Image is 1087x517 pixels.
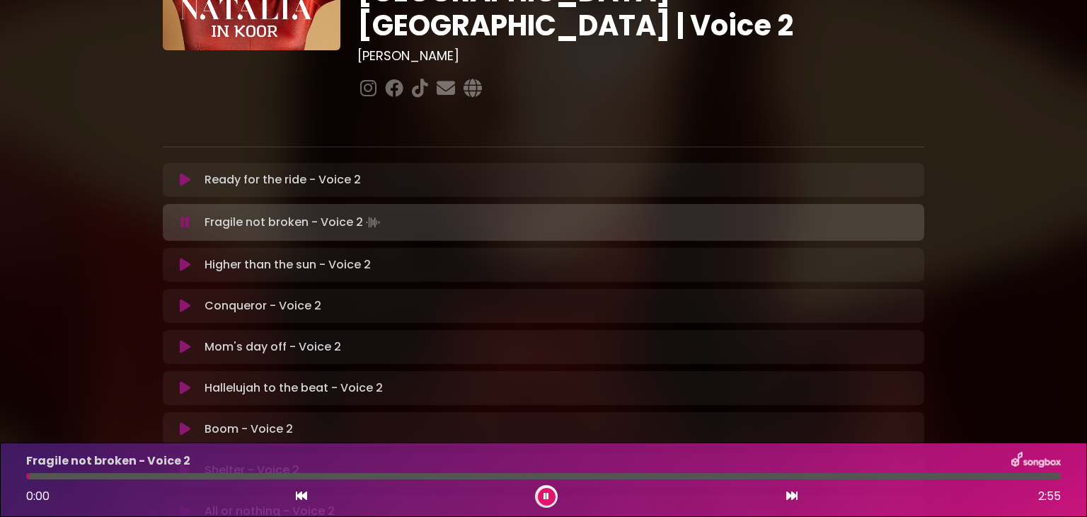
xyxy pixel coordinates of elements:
p: Fragile not broken - Voice 2 [205,212,383,232]
img: waveform4.gif [363,212,383,232]
p: Fragile not broken - Voice 2 [26,453,190,470]
span: 2:55 [1038,488,1061,505]
p: Hallelujah to the beat - Voice 2 [205,380,383,397]
p: Conqueror - Voice 2 [205,297,321,314]
p: Boom - Voice 2 [205,421,293,438]
p: Mom's day off - Voice 2 [205,339,341,356]
h3: [PERSON_NAME] [357,48,924,64]
p: Ready for the ride - Voice 2 [205,171,361,188]
p: Higher than the sun - Voice 2 [205,256,371,273]
span: 0:00 [26,488,50,504]
img: songbox-logo-white.png [1011,452,1061,470]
